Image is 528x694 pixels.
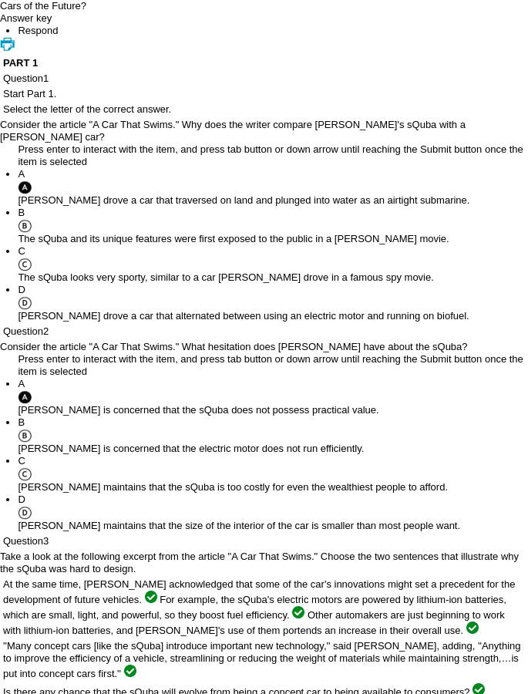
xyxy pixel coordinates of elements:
li: This is the Respond Tab [18,25,528,37]
li: [PERSON_NAME] maintains that the size of the interior of the car is smaller than most people want. [18,494,528,532]
span: Press enter to interact with the item, and press tab button or down arrow until reaching the Subm... [18,143,523,167]
span: At the same time, [PERSON_NAME] acknowledged that some of the car's innovations might set a prece... [3,578,515,605]
span: C [18,245,25,257]
p: Question [3,72,525,85]
li: [PERSON_NAME] is concerned that the sQuba does not possess practical value. [18,378,528,416]
span: For example, the sQuba's electric motors are powered by lithium-ion batteries, which are small, l... [3,594,506,621]
span: Start Part 1. [3,88,56,99]
img: A_filled.gif [18,390,31,404]
li: [PERSON_NAME] drove a car that alternated between using an electric motor and running on biofuel. [18,284,528,322]
span: A [18,378,25,389]
li: [PERSON_NAME] is concerned that the electric motor does not run efficiently. [18,416,528,455]
h3: PART 1 [3,57,525,69]
img: check [292,606,304,618]
li: The sQuba and its unique features were first exposed to the public in a [PERSON_NAME] movie. [18,207,528,245]
img: D.gif [18,506,31,520]
span: Press enter to interact with the item, and press tab button or down arrow until reaching the Subm... [18,353,523,377]
img: C.gif [18,467,31,481]
span: D [18,284,25,295]
img: B.gif [18,429,31,443]
img: D.gif [18,296,31,310]
li: The sQuba looks very sporty, similar to a car [PERSON_NAME] drove in a famous spy movie. [18,245,528,284]
span: 1 [43,72,49,84]
span: B [18,207,25,218]
span: D [18,494,25,505]
img: A_filled.gif [18,180,31,194]
p: Question [3,535,525,547]
img: check [145,591,157,603]
span: Other automakers are just beginning to work with lithium-ion batteries, and [PERSON_NAME]'s use o... [3,609,505,636]
img: C.gif [18,258,31,271]
span: B [18,416,25,428]
li: [PERSON_NAME] maintains that the sQuba is too costly for even the wealthiest people to afford. [18,455,528,494]
span: ''Many concept cars [like the sQuba] introduce important new technology,'' said [PERSON_NAME], ad... [3,640,521,679]
p: Question [3,325,525,338]
li: [PERSON_NAME] drove a car that traversed on land and plunged into water as an airtight submarine. [18,168,528,207]
span: C [18,455,25,467]
span: 3 [43,535,49,547]
p: Select the letter of the correct answer. [3,103,525,116]
span: A [18,168,25,180]
img: check [466,622,479,634]
span: 2 [43,325,49,337]
img: check [124,665,136,677]
img: B.gif [18,219,31,233]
